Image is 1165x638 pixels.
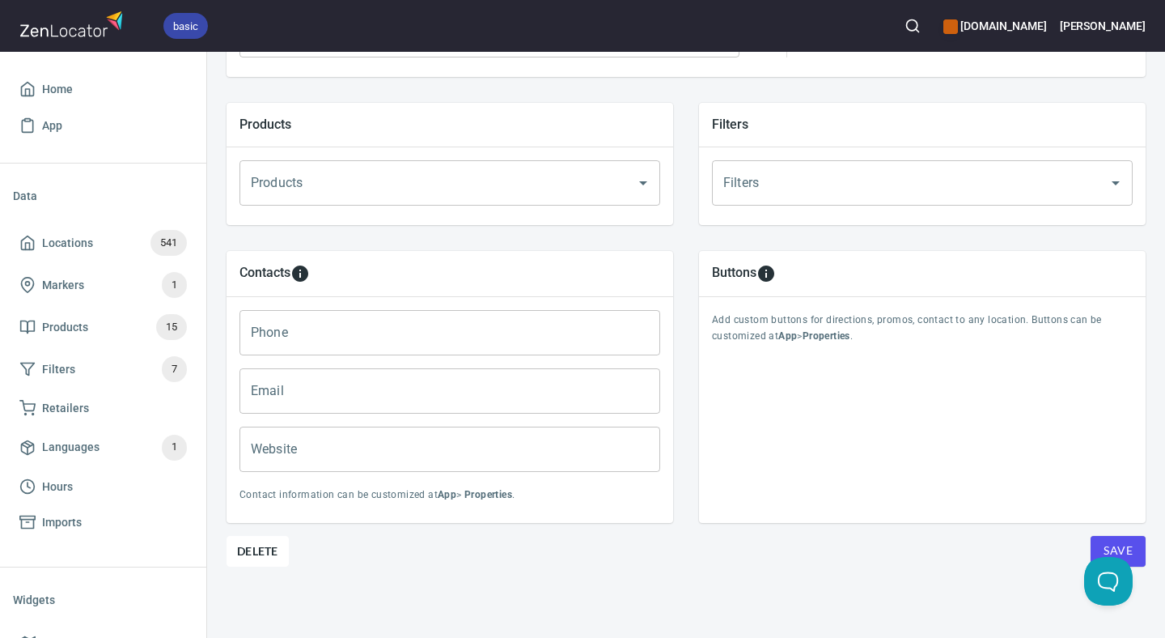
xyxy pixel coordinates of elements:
b: App [778,330,797,342]
a: Languages1 [13,427,193,469]
h5: Contacts [239,264,290,283]
span: 15 [156,318,187,337]
button: Save [1091,536,1146,567]
a: App [13,108,193,144]
span: Locations [42,233,93,253]
span: Imports [42,513,82,533]
button: Open [632,172,655,194]
li: Widgets [13,581,193,619]
button: color-CE600E [943,19,958,34]
a: Hours [13,469,193,505]
iframe: Help Scout Beacon - Open [1084,557,1133,606]
h6: [DOMAIN_NAME] [943,17,1046,35]
span: Save [1104,541,1133,561]
span: App [42,116,62,136]
div: Manage your apps [943,8,1046,44]
span: Products [42,317,88,338]
span: Languages [42,437,100,457]
span: 1 [162,438,187,457]
input: Filters [719,168,1080,198]
span: Delete [237,542,278,561]
input: Products [247,168,608,198]
h5: Buttons [712,264,756,283]
img: zenlocator [19,6,128,41]
span: Retailers [42,398,89,419]
a: Home [13,71,193,108]
li: Data [13,177,193,215]
b: Properties [803,330,850,342]
span: 1 [162,276,187,295]
div: basic [163,13,208,39]
a: Markers1 [13,264,193,306]
button: Search [895,8,930,44]
h5: Filters [712,116,1133,133]
p: Add custom buttons for directions, promos, contact to any location. Buttons can be customized at > . [712,313,1133,345]
a: Filters7 [13,348,193,390]
b: Properties [464,489,512,500]
button: Delete [227,536,289,567]
b: App [438,489,456,500]
button: Open [1104,172,1127,194]
h5: Products [239,116,660,133]
span: Markers [42,275,84,296]
svg: To add custom buttons for locations, please go to Apps > Properties > Buttons. [756,264,776,283]
a: Locations541 [13,222,193,264]
button: [PERSON_NAME] [1060,8,1146,44]
svg: To add custom contact information for locations, please go to Apps > Properties > Contacts. [290,264,310,283]
h6: [PERSON_NAME] [1060,17,1146,35]
a: Imports [13,504,193,541]
span: Filters [42,359,75,380]
span: Home [42,79,73,100]
span: basic [163,18,208,35]
p: Contact information can be customized at > . [239,487,660,504]
a: Products15 [13,306,193,348]
span: Hours [42,477,73,497]
span: 541 [150,234,187,253]
span: 7 [162,360,187,379]
a: Retailers [13,390,193,427]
